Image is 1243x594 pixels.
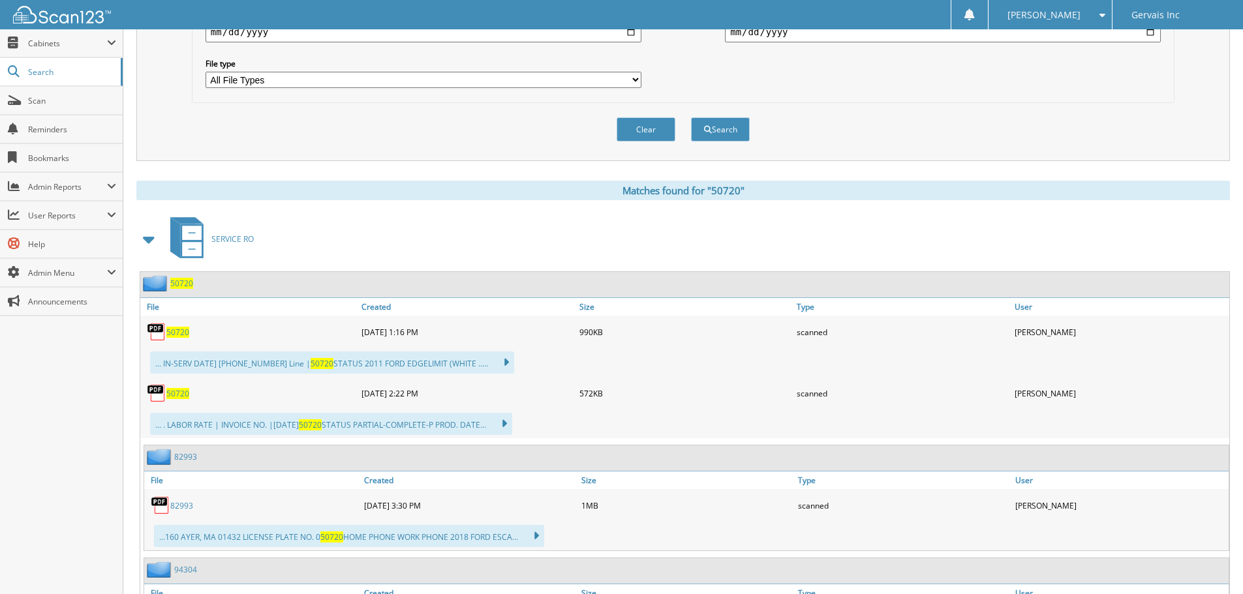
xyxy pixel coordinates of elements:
[793,319,1011,345] div: scanned
[151,496,170,515] img: PDF.png
[206,58,641,69] label: File type
[162,213,254,265] a: SERVICE RO
[361,492,577,518] div: [DATE] 3:30 PM
[140,298,358,316] a: File
[617,117,675,141] button: Clear
[1011,380,1229,406] div: [PERSON_NAME]
[154,525,544,547] div: ...160 AYER, MA 01432 LICENSE PLATE NO. 0 HOME PHONE WORK PHONE 2018 FORD ESCA...
[1012,471,1229,489] a: User
[174,451,197,462] a: 82993
[28,95,116,106] span: Scan
[170,500,193,511] a: 82993
[170,278,193,289] a: 50720
[320,531,343,542] span: 50720
[147,322,166,342] img: PDF.png
[1131,11,1180,19] span: Gervais Inc
[28,181,107,192] span: Admin Reports
[136,181,1230,200] div: Matches found for "50720"
[793,298,1011,316] a: Type
[1011,298,1229,316] a: User
[144,471,361,489] a: File
[358,380,576,406] div: [DATE] 2:22 PM
[28,210,107,221] span: User Reports
[147,449,174,465] img: folder2.png
[28,124,116,135] span: Reminders
[1012,492,1229,518] div: [PERSON_NAME]
[358,298,576,316] a: Created
[150,413,512,435] div: ... . LABOR RATE | INVOICE NO. |[DATE] STATUS PARTIAL-COMPLETE-P PROD. DATE...
[28,296,116,307] span: Announcements
[147,383,166,403] img: PDF.png
[358,319,576,345] div: [DATE] 1:16 PM
[1007,11,1081,19] span: [PERSON_NAME]
[795,492,1011,518] div: scanned
[28,267,107,278] span: Admin Menu
[691,117,750,141] button: Search
[1011,319,1229,345] div: [PERSON_NAME]
[793,380,1011,406] div: scanned
[13,6,111,23] img: scan123-logo-white.svg
[150,351,514,374] div: ... IN-SERV DATE] [PHONE_NUMBER] Line | STATUS 2011 FORD EDGELIMIT (WHITE .....
[143,275,170,291] img: folder2.png
[211,233,254,245] span: SERVICE RO
[206,22,641,42] input: start
[299,419,322,430] span: 50720
[576,319,794,345] div: 990KB
[578,471,795,489] a: Size
[1178,531,1243,594] iframe: Chat Widget
[166,388,189,399] a: 50720
[795,471,1011,489] a: Type
[166,327,189,338] a: 50720
[576,298,794,316] a: Size
[147,561,174,578] img: folder2.png
[28,239,116,250] span: Help
[576,380,794,406] div: 572KB
[361,471,577,489] a: Created
[311,358,333,369] span: 50720
[28,67,114,78] span: Search
[28,153,116,164] span: Bookmarks
[174,564,197,575] a: 94304
[28,38,107,49] span: Cabinets
[578,492,795,518] div: 1MB
[725,22,1161,42] input: end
